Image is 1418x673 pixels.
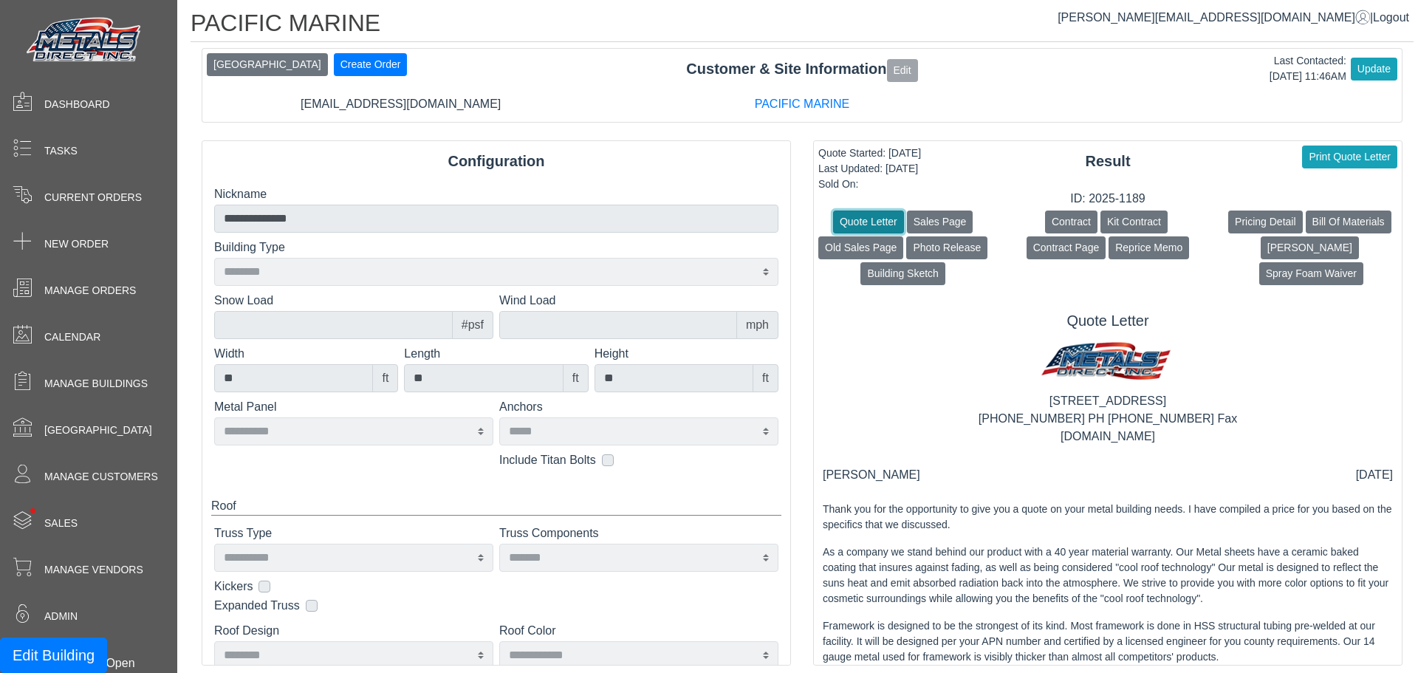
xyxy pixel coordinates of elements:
div: Customer & Site Information [202,58,1402,81]
img: MD logo [1035,335,1180,392]
img: Metals Direct Inc Logo [22,13,148,68]
div: ft [372,364,398,392]
div: [STREET_ADDRESS] [PHONE_NUMBER] PH [PHONE_NUMBER] Fax [DOMAIN_NAME] [823,392,1393,445]
span: Manage Customers [44,469,158,485]
div: [DATE] [1356,466,1393,484]
div: #psf [452,311,493,339]
label: Length [404,345,588,363]
div: Roof [211,497,781,516]
h1: PACIFIC MARINE [191,9,1414,42]
label: Expanded Truss [214,597,300,615]
button: Building Sketch [860,262,945,285]
button: [PERSON_NAME] [1261,236,1359,259]
span: Tasks [44,143,78,159]
label: Truss Components [499,525,778,542]
span: Logout [1373,11,1409,24]
button: Bill Of Materials [1306,211,1391,233]
p: Thank you for the opportunity to give you a quote on your metal building needs. I have compiled a... [823,502,1393,533]
span: Dashboard [44,97,110,112]
div: ft [753,364,778,392]
label: Kickers [214,578,253,595]
span: Calendar [44,329,100,345]
button: Update [1351,58,1397,81]
span: New Order [44,236,109,252]
label: Building Type [214,239,778,256]
button: Spray Foam Waiver [1259,262,1363,285]
div: mph [736,311,778,339]
label: Snow Load [214,292,493,310]
button: Photo Release [906,236,987,259]
div: Last Updated: [DATE] [818,161,921,177]
a: PACIFIC MARINE [755,98,850,110]
span: [GEOGRAPHIC_DATA] [44,423,152,438]
button: Quote Letter [833,211,904,233]
button: Create Order [334,53,408,76]
div: [PERSON_NAME] [823,466,920,484]
button: Kit Contract [1100,211,1168,233]
button: Contract [1045,211,1097,233]
button: Pricing Detail [1228,211,1302,233]
p: As a company we stand behind our product with a 40 year material warranty. Our Metal sheets have ... [823,544,1393,607]
div: ID: 2025-1189 [814,190,1402,208]
label: Anchors [499,398,778,416]
p: Framework is designed to be the strongest of its kind. Most framework is done in HSS structural t... [823,618,1393,665]
div: ft [563,364,589,392]
button: Reprice Memo [1109,236,1189,259]
div: Configuration [202,150,790,172]
button: Contract Page [1027,236,1106,259]
span: Sales [44,516,78,531]
div: Sold On: [818,177,921,192]
a: [PERSON_NAME][EMAIL_ADDRESS][DOMAIN_NAME] [1058,11,1370,24]
div: | [1058,9,1409,27]
span: Current Orders [44,190,142,205]
div: Last Contacted: [DATE] 11:46AM [1270,53,1346,84]
label: Metal Panel [214,398,493,416]
label: Height [595,345,778,363]
button: Edit [887,59,918,82]
button: Sales Page [907,211,973,233]
button: [GEOGRAPHIC_DATA] [207,53,328,76]
label: Include Titan Bolts [499,451,596,469]
label: Truss Type [214,525,493,542]
div: Result [814,150,1402,172]
label: Nickname [214,185,778,203]
h5: Quote Letter [823,312,1393,329]
div: Quote Started: [DATE] [818,146,921,161]
span: • [14,487,52,535]
span: Manage Buildings [44,376,148,392]
span: Admin [44,609,78,624]
div: [EMAIL_ADDRESS][DOMAIN_NAME] [200,95,601,113]
span: Manage Vendors [44,562,143,578]
label: Wind Load [499,292,778,310]
label: Width [214,345,398,363]
label: Roof Color [499,622,778,640]
button: Old Sales Page [818,236,903,259]
label: Roof Design [214,622,493,640]
button: Print Quote Letter [1302,146,1397,168]
span: Manage Orders [44,283,136,298]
